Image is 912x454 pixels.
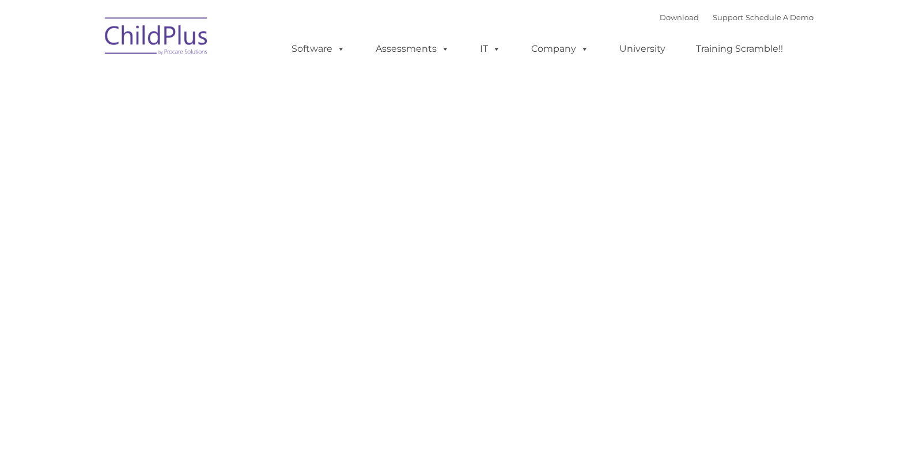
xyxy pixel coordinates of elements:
a: Download [660,13,699,22]
a: Support [713,13,743,22]
a: Company [520,37,600,60]
a: IT [468,37,512,60]
a: Assessments [364,37,461,60]
font: | [660,13,813,22]
a: Schedule A Demo [746,13,813,22]
a: Software [280,37,357,60]
a: University [608,37,677,60]
a: Training Scramble!! [684,37,794,60]
img: ChildPlus by Procare Solutions [99,9,214,67]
